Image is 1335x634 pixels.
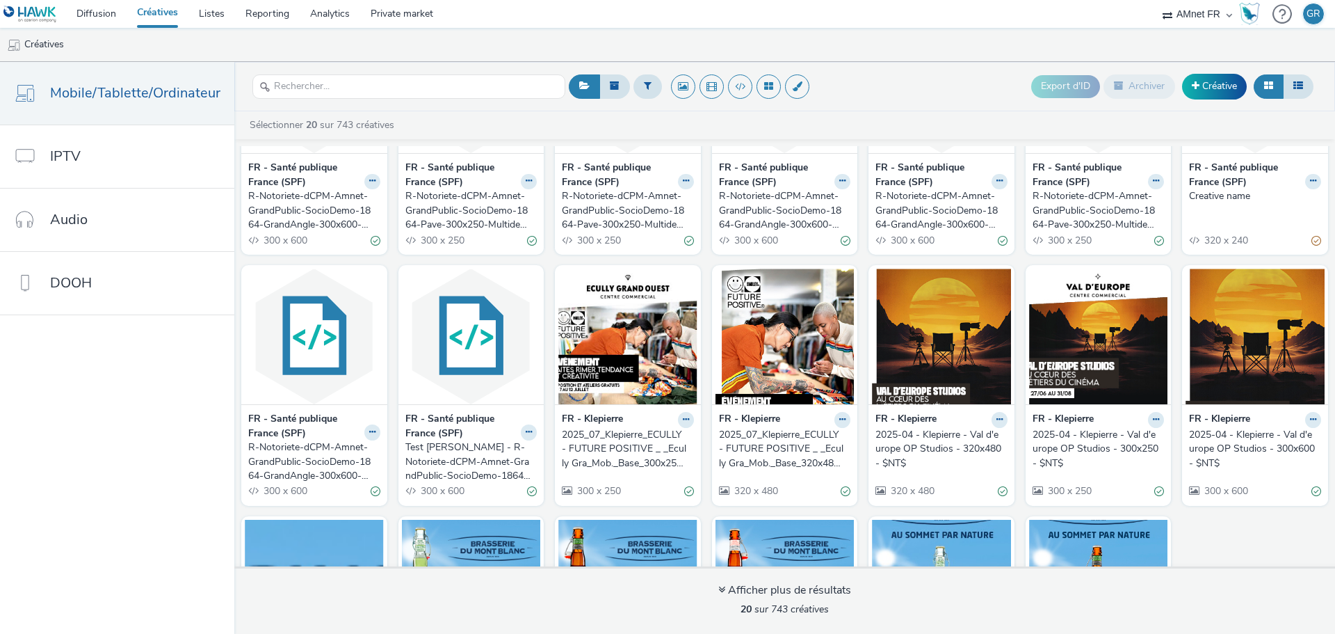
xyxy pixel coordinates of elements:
[741,603,752,616] strong: 20
[841,484,850,499] div: Valide
[262,234,307,247] span: 300 x 600
[252,74,565,99] input: Rechercher...
[1239,3,1260,25] img: Hawk Academy
[405,189,537,232] a: R-Notoriete-dCPM-Amnet-GrandPublic-SocioDemo-1864-Pave-300x250-Multidevice - $424487586$
[1154,484,1164,499] div: Valide
[371,233,380,248] div: Valide
[998,233,1008,248] div: Valide
[1033,428,1159,470] div: 2025-04 - Klepierre - Val d'europe OP Studios - 300x250 - $NT$
[558,269,697,404] img: 2025_07_Klepierre_ECULLY - FUTURE POSITIVE _ _Ecully Gra_Mob._Base_300x250_1 - $NT$ visual
[576,234,621,247] span: 300 x 250
[306,118,317,132] strong: 20
[419,234,464,247] span: 300 x 250
[1031,75,1100,97] button: Export d'ID
[50,83,220,103] span: Mobile/Tablette/Ordinateur
[875,189,1002,232] div: R-Notoriete-dCPM-Amnet-GrandPublic-SocioDemo-1864-GrandAngle-300x600-Multidevice - $423932911$
[248,161,361,189] strong: FR - Santé publique France (SPF)
[1033,189,1165,232] a: R-Notoriete-dCPM-Amnet-GrandPublic-SocioDemo-1864-Pave-300x250-Multidevice - $424098701$
[1203,234,1248,247] span: 320 x 240
[875,428,1008,470] a: 2025-04 - Klepierre - Val d'europe OP Studios - 320x480 - $NT$
[1154,233,1164,248] div: Valide
[405,412,518,441] strong: FR - Santé publique France (SPF)
[741,603,829,616] span: sur 743 créatives
[562,189,694,232] a: R-Notoriete-dCPM-Amnet-GrandPublic-SocioDemo-1864-Pave-300x250-Multidevice - $424098137$
[1046,234,1092,247] span: 300 x 250
[1203,484,1248,498] span: 300 x 600
[1283,74,1313,98] button: Liste
[998,484,1008,499] div: Valide
[875,189,1008,232] a: R-Notoriete-dCPM-Amnet-GrandPublic-SocioDemo-1864-GrandAngle-300x600-Multidevice - $423932911$
[1239,3,1265,25] a: Hawk Academy
[1311,233,1321,248] div: Partiellement valide
[245,269,384,404] img: R-Notoriete-dCPM-Amnet-GrandPublic-SocioDemo-1864-GrandAngle-300x600-Multidevice - $423931816$ vi...
[562,428,694,470] a: 2025_07_Klepierre_ECULLY - FUTURE POSITIVE _ _Ecully Gra_Mob._Base_300x250_1 - $NT$
[248,118,400,132] a: Sélectionner sur 743 créatives
[562,189,688,232] div: R-Notoriete-dCPM-Amnet-GrandPublic-SocioDemo-1864-Pave-300x250-Multidevice - $424098137$
[719,428,851,470] a: 2025_07_Klepierre_ECULLY - FUTURE POSITIVE _ _Ecully Gra_Mob._Base_320x480_1 - $NT$
[719,189,851,232] a: R-Notoriete-dCPM-Amnet-GrandPublic-SocioDemo-1864-GrandAngle-300x600-Multidevice - $423932398$
[1311,484,1321,499] div: Valide
[50,273,92,293] span: DOOH
[715,269,855,404] img: 2025_07_Klepierre_ECULLY - FUTURE POSITIVE _ _Ecully Gra_Mob._Base_320x480_1 - $NT$ visual
[371,484,380,499] div: Valide
[576,484,621,498] span: 300 x 250
[248,189,380,232] a: R-Notoriete-dCPM-Amnet-GrandPublic-SocioDemo-1864-GrandAngle-300x600-Multidevice - $423931816$
[875,161,988,189] strong: FR - Santé publique France (SPF)
[7,38,21,52] img: mobile
[402,269,541,404] img: Test lilian - R-Notoriete-dCPM-Amnet-GrandPublic-SocioDemo-1864-GrandAngle-300x600-Multidevice - ...
[3,6,57,23] img: undefined Logo
[889,484,934,498] span: 320 x 480
[1306,3,1320,24] div: GR
[1189,189,1321,203] a: Creative name
[719,412,780,428] strong: FR - Klepierre
[1189,189,1316,203] div: Creative name
[733,484,778,498] span: 320 x 480
[419,484,464,498] span: 300 x 600
[1189,412,1250,428] strong: FR - Klepierre
[248,441,380,483] a: R-Notoriete-dCPM-Amnet-GrandPublic-SocioDemo-1864-GrandAngle-300x600-Multidevice - $423931816$
[719,189,845,232] div: R-Notoriete-dCPM-Amnet-GrandPublic-SocioDemo-1864-GrandAngle-300x600-Multidevice - $423932398$
[872,269,1011,404] img: 2025-04 - Klepierre - Val d'europe OP Studios - 320x480 - $NT$ visual
[875,412,937,428] strong: FR - Klepierre
[1029,269,1168,404] img: 2025-04 - Klepierre - Val d'europe OP Studios - 300x250 - $NT$ visual
[1189,428,1321,470] a: 2025-04 - Klepierre - Val d'europe OP Studios - 300x600 - $NT$
[1033,161,1145,189] strong: FR - Santé publique France (SPF)
[733,234,778,247] span: 300 x 600
[405,189,532,232] div: R-Notoriete-dCPM-Amnet-GrandPublic-SocioDemo-1864-Pave-300x250-Multidevice - $424487586$
[262,484,307,498] span: 300 x 600
[50,209,88,230] span: Audio
[562,161,674,189] strong: FR - Santé publique France (SPF)
[1182,74,1247,99] a: Créative
[1186,269,1325,404] img: 2025-04 - Klepierre - Val d'europe OP Studios - 300x600 - $NT$ visual
[1033,428,1165,470] a: 2025-04 - Klepierre - Val d'europe OP Studios - 300x250 - $NT$
[1254,74,1284,98] button: Grille
[248,412,361,441] strong: FR - Santé publique France (SPF)
[405,441,532,483] div: Test [PERSON_NAME] - R-Notoriete-dCPM-Amnet-GrandPublic-SocioDemo-1864-GrandAngle-300x600-Multide...
[527,484,537,499] div: Valide
[718,583,851,599] div: Afficher plus de résultats
[684,484,694,499] div: Valide
[405,441,537,483] a: Test [PERSON_NAME] - R-Notoriete-dCPM-Amnet-GrandPublic-SocioDemo-1864-GrandAngle-300x600-Multide...
[1189,161,1302,189] strong: FR - Santé publique France (SPF)
[1189,428,1316,470] div: 2025-04 - Klepierre - Val d'europe OP Studios - 300x600 - $NT$
[841,233,850,248] div: Valide
[248,189,375,232] div: R-Notoriete-dCPM-Amnet-GrandPublic-SocioDemo-1864-GrandAngle-300x600-Multidevice - $423931816$
[889,234,934,247] span: 300 x 600
[405,161,518,189] strong: FR - Santé publique France (SPF)
[719,161,832,189] strong: FR - Santé publique France (SPF)
[562,428,688,470] div: 2025_07_Klepierre_ECULLY - FUTURE POSITIVE _ _Ecully Gra_Mob._Base_300x250_1 - $NT$
[248,441,375,483] div: R-Notoriete-dCPM-Amnet-GrandPublic-SocioDemo-1864-GrandAngle-300x600-Multidevice - $423931816$
[1033,412,1094,428] strong: FR - Klepierre
[875,428,1002,470] div: 2025-04 - Klepierre - Val d'europe OP Studios - 320x480 - $NT$
[1033,189,1159,232] div: R-Notoriete-dCPM-Amnet-GrandPublic-SocioDemo-1864-Pave-300x250-Multidevice - $424098701$
[562,412,623,428] strong: FR - Klepierre
[684,233,694,248] div: Valide
[527,233,537,248] div: Valide
[1103,74,1175,98] button: Archiver
[50,146,81,166] span: IPTV
[1046,484,1092,498] span: 300 x 250
[719,428,845,470] div: 2025_07_Klepierre_ECULLY - FUTURE POSITIVE _ _Ecully Gra_Mob._Base_320x480_1 - $NT$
